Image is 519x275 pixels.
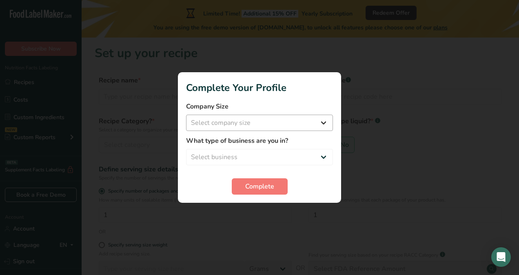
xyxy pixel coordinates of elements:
label: Company Size [186,102,333,111]
div: Open Intercom Messenger [491,247,511,267]
button: Complete [232,178,288,195]
h1: Complete Your Profile [186,80,333,95]
span: Complete [245,182,274,191]
label: What type of business are you in? [186,136,333,146]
